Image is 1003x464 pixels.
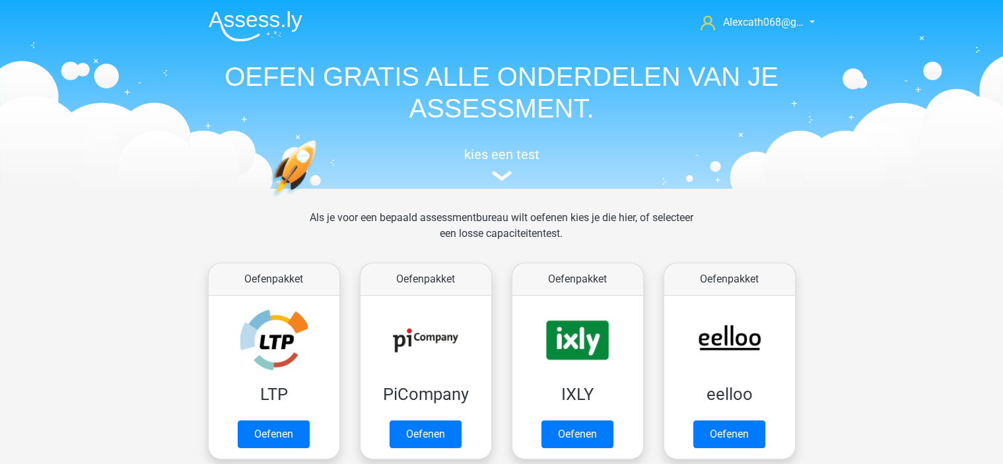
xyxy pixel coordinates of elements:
img: Assessly [209,11,302,42]
a: kies een test [198,147,806,182]
div: Als je voor een bepaald assessmentbureau wilt oefenen kies je die hier, of selecteer een losse ca... [299,210,704,257]
img: assessment [492,171,512,181]
span: Alexcath068@g… [723,16,804,28]
a: Oefenen [390,420,462,448]
a: Oefenen [541,420,613,448]
a: Oefenen [238,420,310,448]
img: oefenen [271,140,368,259]
h5: kies een test [198,147,806,162]
a: Oefenen [693,420,765,448]
a: Alexcath068@g… [695,15,805,30]
h1: OEFEN GRATIS ALLE ONDERDELEN VAN JE ASSESSMENT. [198,61,806,124]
